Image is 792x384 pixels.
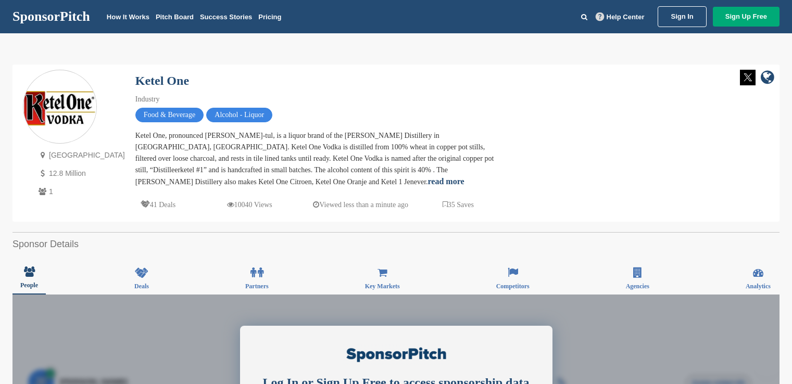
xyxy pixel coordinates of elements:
[36,167,125,180] p: 12.8 Million
[594,11,647,23] a: Help Center
[12,237,780,251] h2: Sponsor Details
[20,282,38,288] span: People
[200,13,252,21] a: Success Stories
[135,108,204,122] span: Food & Beverage
[36,185,125,198] p: 1
[713,7,780,27] a: Sign Up Free
[156,13,194,21] a: Pitch Board
[135,130,500,188] div: Ketel One, pronounced [PERSON_NAME]-tul, is a liquor brand of the [PERSON_NAME] Distillery in [GE...
[443,198,474,211] p: 35 Saves
[750,342,784,376] iframe: Button to launch messaging window
[206,108,272,122] span: Alcohol - Liquor
[313,198,408,211] p: Viewed less than a minute ago
[135,94,500,105] div: Industry
[761,70,774,87] a: company link
[36,149,125,162] p: [GEOGRAPHIC_DATA]
[107,13,149,21] a: How It Works
[740,70,756,85] img: Twitter white
[134,283,149,289] span: Deals
[658,6,706,27] a: Sign In
[496,283,530,289] span: Competitors
[23,73,96,141] img: Sponsorpitch & Ketel One
[626,283,649,289] span: Agencies
[746,283,771,289] span: Analytics
[135,74,189,87] a: Ketel One
[365,283,400,289] span: Key Markets
[12,10,90,23] a: SponsorPitch
[258,13,281,21] a: Pricing
[245,283,269,289] span: Partners
[227,198,272,211] p: 10040 Views
[428,177,464,186] a: read more
[141,198,175,211] p: 41 Deals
